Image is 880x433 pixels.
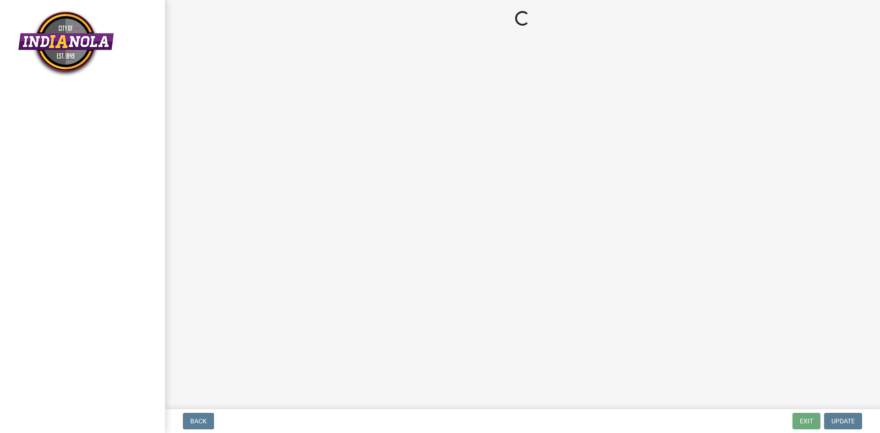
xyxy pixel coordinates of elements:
button: Back [183,413,214,429]
img: City of Indianola, Iowa [18,10,114,77]
span: Back [190,417,207,425]
button: Exit [792,413,820,429]
button: Update [824,413,862,429]
span: Update [831,417,855,425]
